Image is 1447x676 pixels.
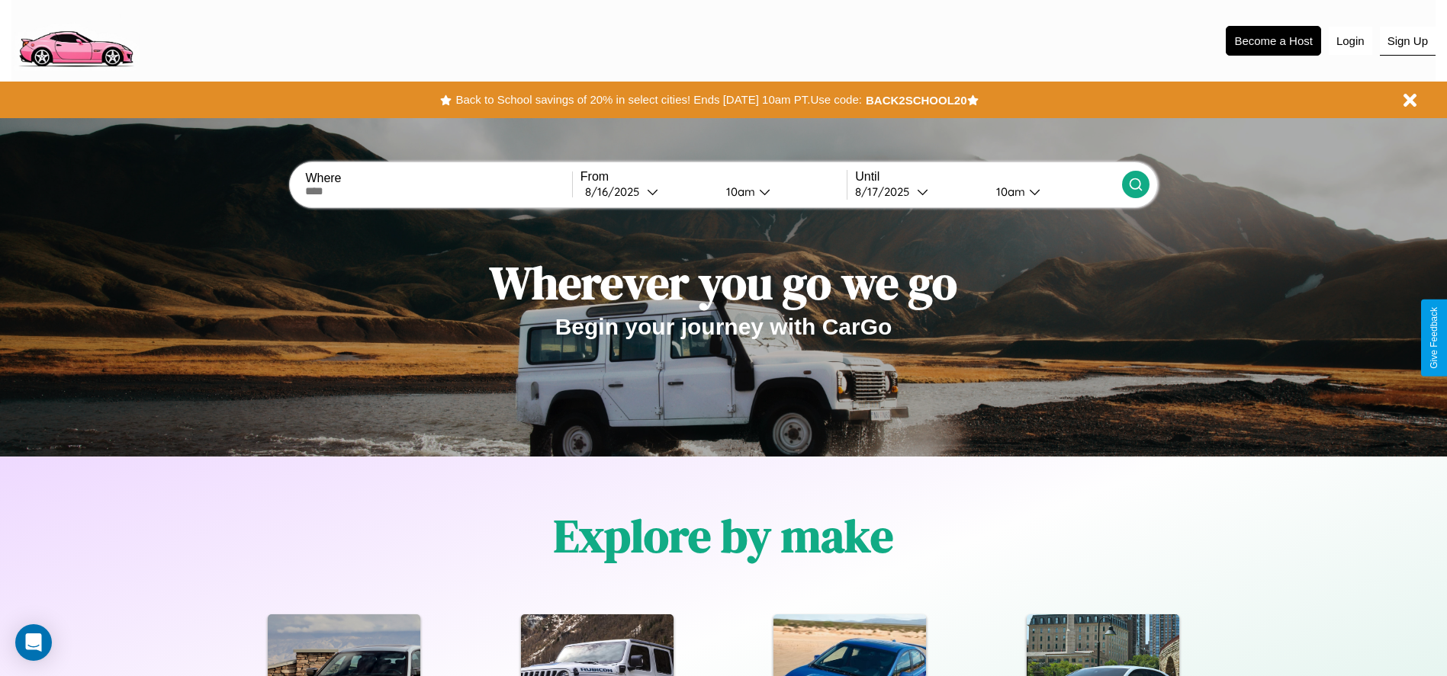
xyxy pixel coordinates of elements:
button: Sign Up [1380,27,1436,56]
div: 8 / 17 / 2025 [855,184,917,199]
div: 8 / 16 / 2025 [585,184,647,199]
button: Back to School savings of 20% in select cities! Ends [DATE] 10am PT.Use code: [452,89,865,111]
button: Login [1329,27,1372,55]
button: 10am [984,184,1122,200]
button: 8/16/2025 [580,184,714,200]
div: Open Intercom Messenger [15,624,52,661]
div: Give Feedback [1429,307,1439,369]
label: Until [855,170,1121,184]
div: 10am [719,184,759,199]
button: 10am [714,184,847,200]
b: BACK2SCHOOL20 [866,94,967,107]
label: From [580,170,847,184]
button: Become a Host [1226,26,1321,56]
label: Where [305,171,571,185]
img: logo [11,8,140,71]
div: 10am [989,184,1029,199]
h1: Explore by make [554,505,893,567]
